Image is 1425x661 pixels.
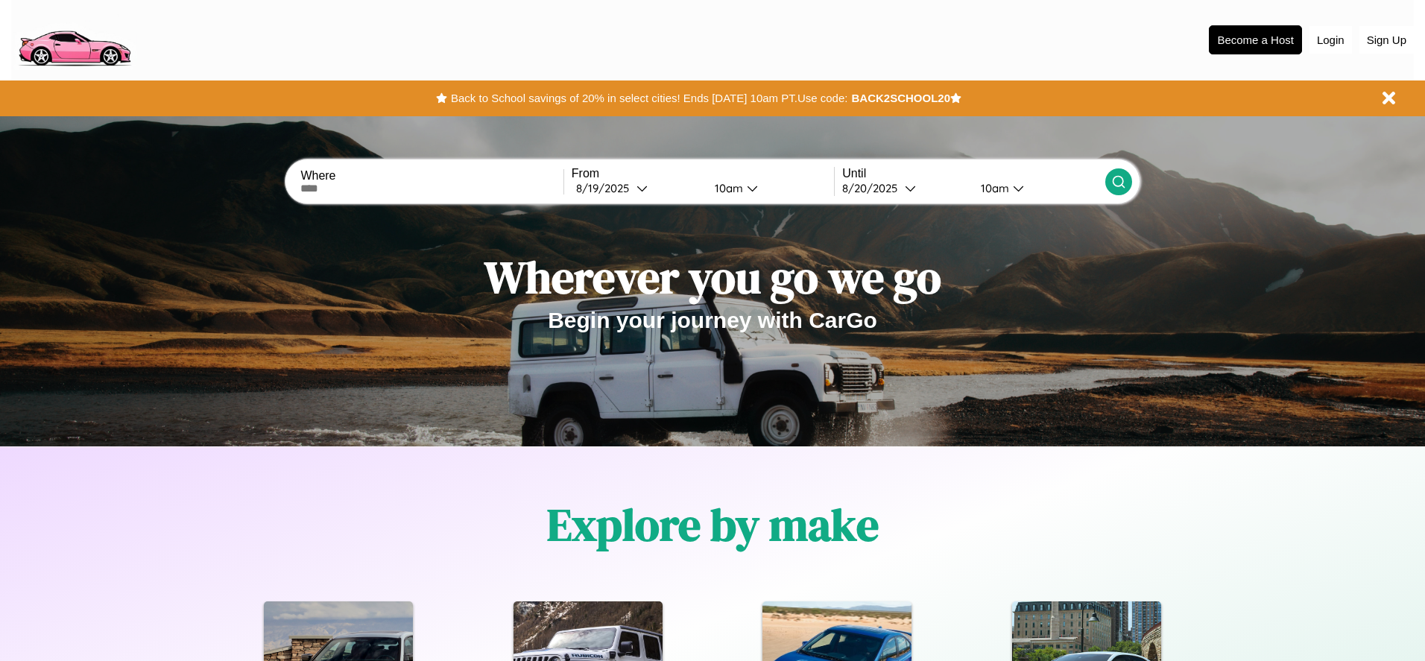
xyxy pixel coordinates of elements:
button: 8/19/2025 [572,180,703,196]
div: 10am [973,181,1013,195]
div: 10am [707,181,747,195]
button: 10am [969,180,1105,196]
button: Back to School savings of 20% in select cities! Ends [DATE] 10am PT.Use code: [447,88,851,109]
div: 8 / 19 / 2025 [576,181,636,195]
label: From [572,167,834,180]
div: 8 / 20 / 2025 [842,181,905,195]
label: Where [300,169,563,183]
img: logo [11,7,137,70]
button: Sign Up [1359,26,1414,54]
button: Login [1309,26,1352,54]
button: Become a Host [1209,25,1302,54]
button: 10am [703,180,834,196]
b: BACK2SCHOOL20 [851,92,950,104]
label: Until [842,167,1105,180]
h1: Explore by make [547,494,879,555]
